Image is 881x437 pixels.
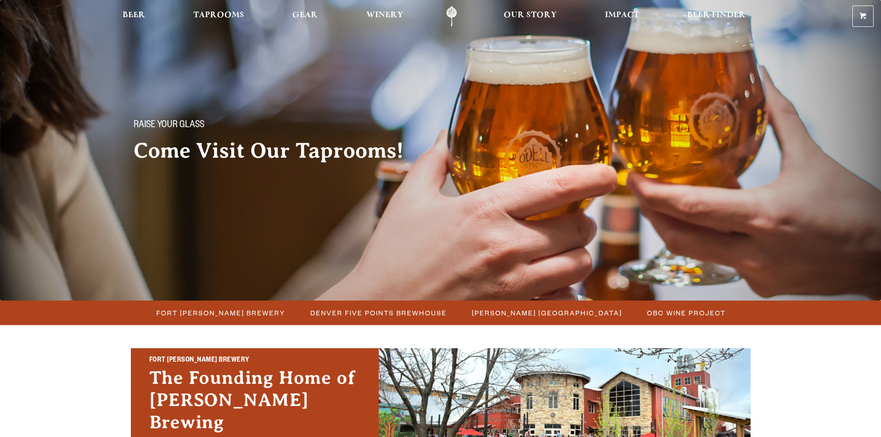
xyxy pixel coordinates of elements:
[156,306,285,320] span: Fort [PERSON_NAME] Brewery
[687,12,745,19] span: Beer Finder
[286,6,324,27] a: Gear
[599,6,645,27] a: Impact
[641,306,730,320] a: OBC Wine Project
[466,306,627,320] a: [PERSON_NAME] [GEOGRAPHIC_DATA]
[504,12,557,19] span: Our Story
[472,306,622,320] span: [PERSON_NAME] [GEOGRAPHIC_DATA]
[647,306,726,320] span: OBC Wine Project
[193,12,244,19] span: Taprooms
[605,12,639,19] span: Impact
[681,6,752,27] a: Beer Finder
[292,12,318,19] span: Gear
[123,12,145,19] span: Beer
[134,139,422,162] h2: Come Visit Our Taprooms!
[310,306,447,320] span: Denver Five Points Brewhouse
[117,6,151,27] a: Beer
[134,120,204,132] span: Raise your glass
[498,6,563,27] a: Our Story
[151,306,290,320] a: Fort [PERSON_NAME] Brewery
[187,6,250,27] a: Taprooms
[149,355,360,367] h2: Fort [PERSON_NAME] Brewery
[360,6,409,27] a: Winery
[305,306,451,320] a: Denver Five Points Brewhouse
[434,6,469,27] a: Odell Home
[366,12,403,19] span: Winery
